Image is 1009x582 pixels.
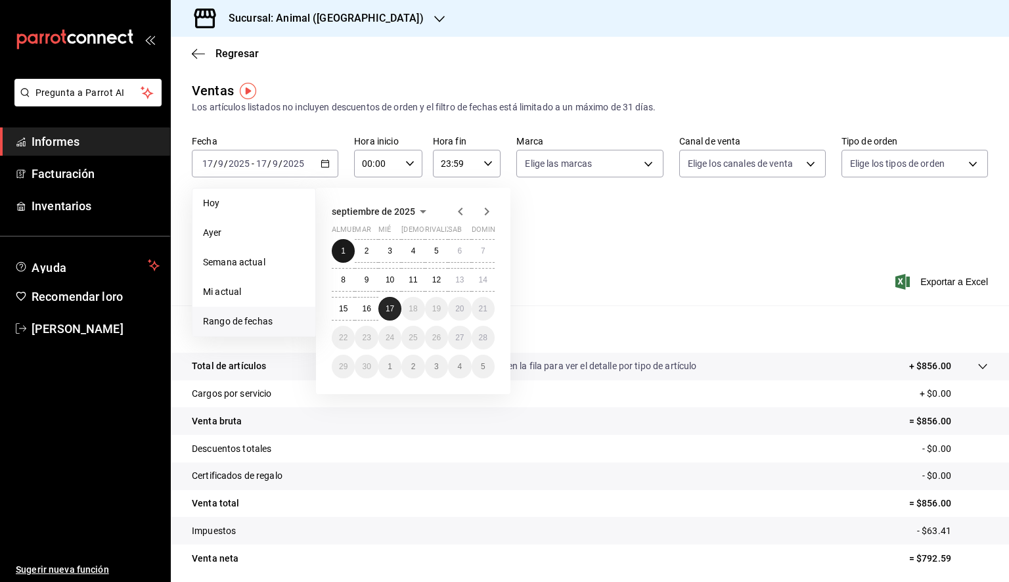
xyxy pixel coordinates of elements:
[455,304,464,313] font: 20
[32,261,67,275] font: Ayuda
[448,297,471,321] button: 20 de septiembre de 2025
[432,275,441,284] font: 12
[192,498,239,508] font: Venta total
[679,136,741,146] font: Canal de venta
[386,304,394,313] abbr: 17 de septiembre de 2025
[240,83,256,99] img: Marcador de información sobre herramientas
[203,198,219,208] font: Hoy
[32,167,95,181] font: Facturación
[386,275,394,284] abbr: 10 de septiembre de 2025
[215,47,259,60] font: Regresar
[388,362,392,371] abbr: 1 de octubre de 2025
[35,87,125,98] font: Pregunta a Parrot AI
[339,362,348,371] font: 29
[409,275,417,284] font: 11
[32,322,123,336] font: [PERSON_NAME]
[850,158,945,169] font: Elige los tipos de orden
[341,275,346,284] font: 8
[525,158,592,169] font: Elige las marcas
[378,355,401,378] button: 1 de octubre de 2025
[192,361,266,371] font: Total de artículos
[386,333,394,342] font: 24
[472,268,495,292] button: 14 de septiembre de 2025
[224,158,228,169] font: /
[213,158,217,169] font: /
[920,388,951,399] font: + $0.00
[332,355,355,378] button: 29 de septiembre de 2025
[479,333,487,342] font: 28
[192,83,234,99] font: Ventas
[332,268,355,292] button: 8 de septiembre de 2025
[401,268,424,292] button: 11 de septiembre de 2025
[332,225,370,234] font: almuerzo
[481,246,485,256] font: 7
[355,297,378,321] button: 16 de septiembre de 2025
[229,12,424,24] font: Sucursal: Animal ([GEOGRAPHIC_DATA])
[472,225,503,234] font: dominio
[401,297,424,321] button: 18 de septiembre de 2025
[355,268,378,292] button: 9 de septiembre de 2025
[455,275,464,284] abbr: 13 de septiembre de 2025
[401,326,424,349] button: 25 de septiembre de 2025
[448,268,471,292] button: 13 de septiembre de 2025
[481,362,485,371] font: 5
[192,136,217,146] font: Fecha
[457,246,462,256] font: 6
[378,225,391,239] abbr: miércoles
[917,526,951,536] font: - $63.41
[217,158,224,169] input: --
[339,333,348,342] font: 22
[267,158,271,169] font: /
[339,333,348,342] abbr: 22 de septiembre de 2025
[434,246,439,256] font: 5
[332,206,415,217] font: septiembre de 2025
[516,136,543,146] font: Marca
[448,225,462,234] font: sab
[425,297,448,321] button: 19 de septiembre de 2025
[909,498,951,508] font: = $856.00
[192,47,259,60] button: Regresar
[432,304,441,313] abbr: 19 de septiembre de 2025
[457,362,462,371] font: 4
[425,326,448,349] button: 26 de septiembre de 2025
[401,355,424,378] button: 2 de octubre de 2025
[332,204,431,219] button: septiembre de 2025
[192,443,271,454] font: Descuentos totales
[388,246,392,256] abbr: 3 de septiembre de 2025
[401,239,424,263] button: 4 de septiembre de 2025
[472,297,495,321] button: 21 de septiembre de 2025
[425,225,461,239] abbr: viernes
[409,333,417,342] font: 25
[341,246,346,256] abbr: 1 de septiembre de 2025
[32,290,123,303] font: Recomendar loro
[688,158,793,169] font: Elige los canales de venta
[203,286,241,297] font: Mi actual
[898,274,988,290] button: Exportar a Excel
[434,362,439,371] font: 3
[339,362,348,371] abbr: 29 de septiembre de 2025
[457,362,462,371] abbr: 4 de octubre de 2025
[479,304,487,313] font: 21
[192,102,656,112] font: Los artículos listados no incluyen descuentos de orden y el filtro de fechas está limitado a un m...
[339,304,348,313] font: 15
[455,275,464,284] font: 13
[425,239,448,263] button: 5 de septiembre de 2025
[203,257,265,267] font: Semana actual
[362,304,370,313] abbr: 16 de septiembre de 2025
[457,246,462,256] abbr: 6 de septiembre de 2025
[192,470,282,481] font: Certificados de regalo
[909,553,951,564] font: = $792.59
[362,333,370,342] abbr: 23 de septiembre de 2025
[378,225,391,234] font: mié
[411,246,416,256] font: 4
[479,275,487,284] abbr: 14 de septiembre de 2025
[909,416,951,426] font: = $856.00
[448,326,471,349] button: 27 de septiembre de 2025
[378,268,401,292] button: 10 de septiembre de 2025
[479,275,487,284] font: 14
[401,225,479,234] font: [DEMOGRAPHIC_DATA]
[409,304,417,313] font: 18
[378,297,401,321] button: 17 de septiembre de 2025
[409,275,417,284] abbr: 11 de septiembre de 2025
[355,225,370,234] font: mar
